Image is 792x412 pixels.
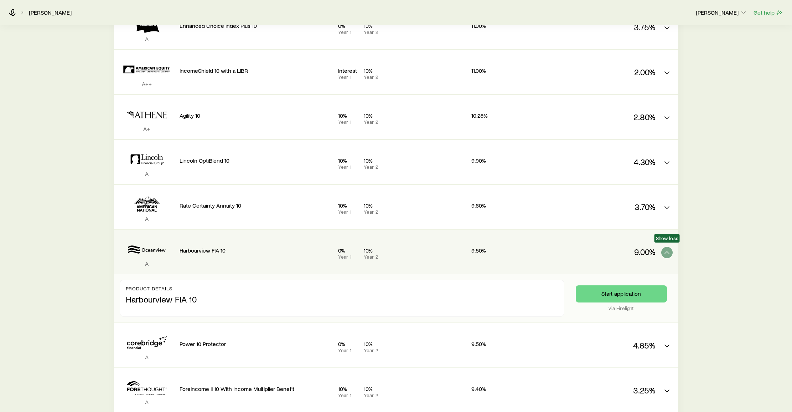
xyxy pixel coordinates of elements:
[338,392,358,398] p: Year 1
[364,74,384,80] p: Year 2
[553,22,655,32] p: 3.75%
[471,385,548,392] p: 9.40%
[364,247,384,254] p: 10%
[180,22,332,29] p: Enhanced Choice Index Plus 10
[120,170,174,177] p: A
[471,67,548,74] p: 11.00%
[180,385,332,392] p: ForeIncome II 10 With Income Multiplier Benefit
[338,29,358,35] p: Year 1
[553,340,655,350] p: 4.65%
[126,291,558,304] p: Harbourview FIA 10
[471,22,548,29] p: 11.00%
[364,119,384,125] p: Year 2
[553,385,655,395] p: 3.25%
[656,235,678,241] span: Show less
[120,215,174,222] p: A
[364,254,384,260] p: Year 2
[364,112,384,119] p: 10%
[553,247,655,257] p: 9.00%
[338,74,358,80] p: Year 1
[180,67,332,74] p: IncomeShield 10 with a LIBR
[180,112,332,119] p: Agility 10
[120,260,174,267] p: A
[338,202,358,209] p: 10%
[576,285,667,302] button: Start application
[471,112,548,119] p: 10.25%
[364,164,384,170] p: Year 2
[364,29,384,35] p: Year 2
[696,9,747,16] p: [PERSON_NAME]
[180,340,332,347] p: Power 10 Protector
[180,157,332,164] p: Lincoln OptiBlend 10
[471,340,548,347] p: 9.50%
[338,247,358,254] p: 0%
[553,202,655,212] p: 3.70%
[338,385,358,392] p: 10%
[338,209,358,215] p: Year 1
[553,67,655,77] p: 2.00%
[364,157,384,164] p: 10%
[338,112,358,119] p: 10%
[364,67,384,74] p: 10%
[553,157,655,167] p: 4.30%
[120,125,174,132] p: A+
[364,385,384,392] p: 10%
[471,202,548,209] p: 9.60%
[338,67,358,74] p: Interest
[364,347,384,353] p: Year 2
[364,340,384,347] p: 10%
[338,157,358,164] p: 10%
[364,22,384,29] p: 10%
[753,9,783,17] button: Get help
[120,398,174,406] p: A
[338,22,358,29] p: 0%
[180,247,332,254] p: Harbourview FIA 10
[576,305,667,311] p: via Firelight
[471,157,548,164] p: 9.90%
[338,347,358,353] p: Year 1
[120,353,174,361] p: A
[553,112,655,122] p: 2.80%
[338,164,358,170] p: Year 1
[180,202,332,209] p: Rate Certainty Annuity 10
[338,340,358,347] p: 0%
[364,202,384,209] p: 10%
[471,247,548,254] p: 9.50%
[338,119,358,125] p: Year 1
[695,9,747,17] button: [PERSON_NAME]
[120,80,174,87] p: A++
[29,9,72,16] a: [PERSON_NAME]
[120,35,174,42] p: A
[126,286,558,291] p: Product details
[364,209,384,215] p: Year 2
[338,254,358,260] p: Year 1
[364,392,384,398] p: Year 2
